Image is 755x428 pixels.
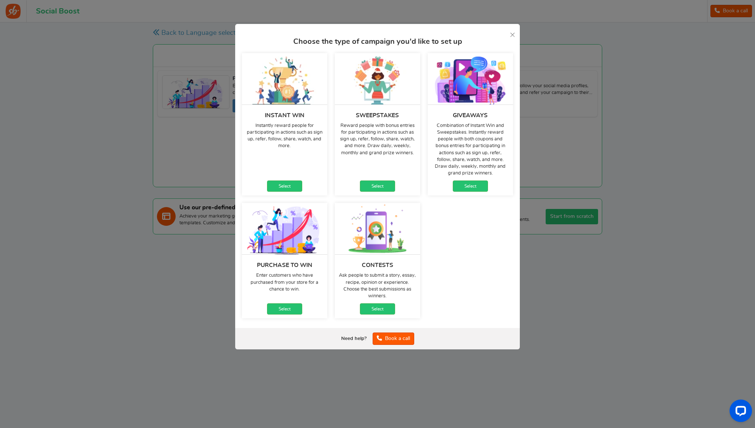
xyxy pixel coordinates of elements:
[428,53,513,104] img: giveaways_v1.webp
[267,180,302,192] a: Select
[341,336,367,342] div: Need help?
[453,112,488,119] h4: Giveaways
[339,122,416,157] p: Reward people with bonus entries for participating in actions such as sign up, refer, follow, sha...
[360,303,395,315] a: Select
[724,397,755,428] iframe: LiveChat chat widget
[246,272,324,293] p: Enter customers who have purchased from your store for a chance to win.
[242,53,327,104] img: instant-win_v1.webp
[257,262,312,268] h4: Purchase to win
[373,333,414,345] a: Book a call
[267,303,302,315] a: Select
[360,180,395,192] a: Select
[335,53,420,104] img: sweepstakes_v1.webp
[453,180,488,192] a: Select
[335,203,420,254] img: contests_v1.webp
[242,203,327,254] img: purchase_to_win_v1.webp
[265,112,304,119] h4: Instant win
[356,112,399,119] h4: Sweepstakes
[339,272,416,300] p: Ask people to submit a story, essay, recipe, opinion or experience. Choose the best submissions a...
[431,122,509,177] p: Combination of Instant Win and Sweepstakes. Instantly reward people with both coupons and bonus e...
[246,122,324,150] p: Instantly reward people for participating in actions such as sign up, refer, follow, share, watch...
[238,37,517,46] h3: Choose the type of campaign you'd like to set up
[362,262,393,268] h4: Contests
[510,30,515,39] a: ×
